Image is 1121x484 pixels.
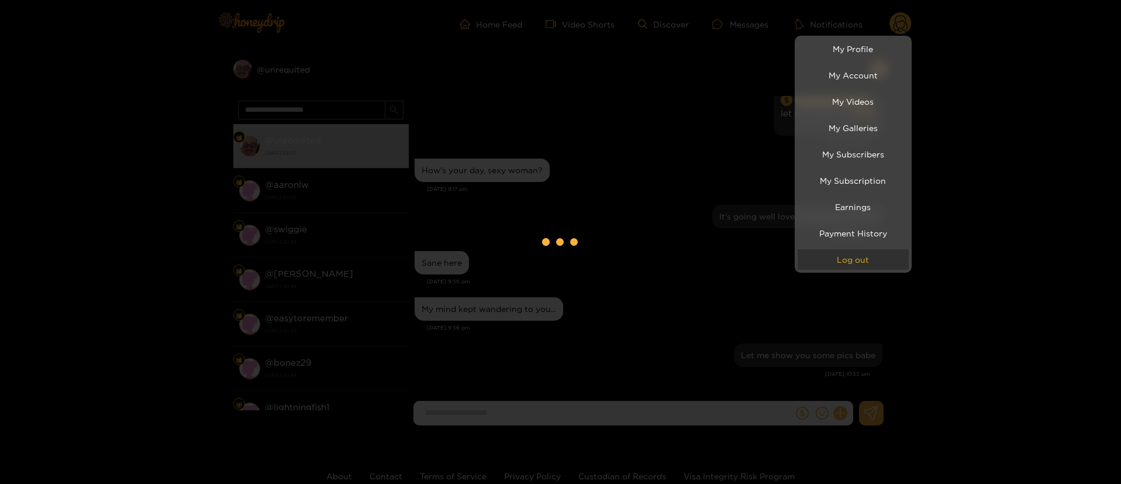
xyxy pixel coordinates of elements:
[798,65,909,85] a: My Account
[798,118,909,138] a: My Galleries
[798,144,909,164] a: My Subscribers
[798,197,909,217] a: Earnings
[798,170,909,191] a: My Subscription
[798,39,909,59] a: My Profile
[798,223,909,243] a: Payment History
[798,91,909,112] a: My Videos
[798,249,909,270] button: Log out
